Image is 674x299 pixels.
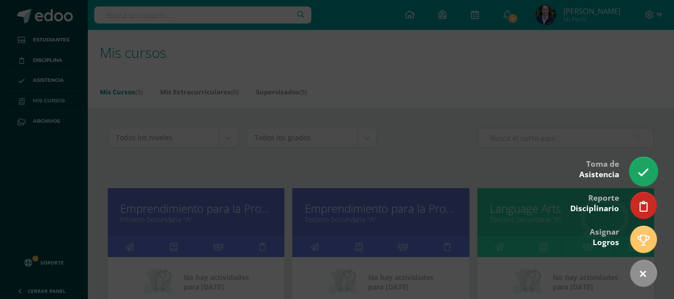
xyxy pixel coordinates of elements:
[570,186,619,219] div: Reporte
[593,237,619,248] span: Logros
[590,220,619,253] div: Asignar
[579,152,619,185] div: Toma de
[579,169,619,180] span: Asistencia
[570,203,619,214] span: Disciplinario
